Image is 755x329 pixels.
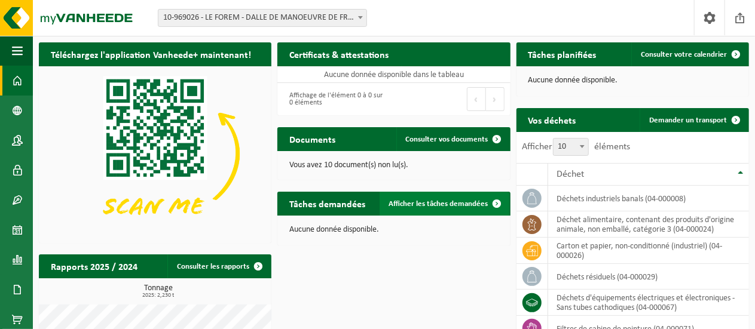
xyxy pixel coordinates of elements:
a: Consulter vos documents [396,127,509,151]
span: 2025: 2,230 t [45,293,271,299]
img: Download de VHEPlus App [39,66,271,241]
td: déchet alimentaire, contenant des produits d'origine animale, non emballé, catégorie 3 (04-000024) [548,211,749,238]
button: Previous [467,87,486,111]
h2: Tâches demandées [277,192,377,215]
span: 10 [554,139,588,155]
a: Consulter les rapports [167,254,270,278]
h2: Tâches planifiées [516,42,609,66]
p: Aucune donnée disponible. [289,226,498,234]
h3: Tonnage [45,284,271,299]
a: Demander un transport [640,108,748,132]
h2: Vos déchets [516,108,588,131]
span: 10-969026 - LE FOREM - DALLE DE MANOEUVRE DE FRAMERIES - SITE 5323 - FRAMERIES [158,10,366,26]
span: 10 [553,138,589,156]
span: Consulter vos documents [406,136,488,143]
span: Consulter votre calendrier [641,51,727,59]
div: Affichage de l'élément 0 à 0 sur 0 éléments [283,86,388,112]
h2: Documents [277,127,347,150]
h2: Téléchargez l'application Vanheede+ maintenant! [39,42,263,66]
td: déchets résiduels (04-000029) [548,264,749,290]
span: 10-969026 - LE FOREM - DALLE DE MANOEUVRE DE FRAMERIES - SITE 5323 - FRAMERIES [158,9,367,27]
h2: Certificats & attestations [277,42,401,66]
label: Afficher éléments [522,142,631,152]
a: Afficher les tâches demandées [380,192,509,216]
td: déchets industriels banals (04-000008) [548,186,749,211]
h2: Rapports 2025 / 2024 [39,254,149,278]
td: carton et papier, non-conditionné (industriel) (04-000026) [548,238,749,264]
span: Demander un transport [649,116,727,124]
p: Aucune donnée disponible. [528,76,737,85]
span: Afficher les tâches demandées [389,200,488,208]
a: Consulter votre calendrier [631,42,748,66]
button: Next [486,87,505,111]
span: Déchet [557,170,585,179]
p: Vous avez 10 document(s) non lu(s). [289,161,498,170]
td: Aucune donnée disponible dans le tableau [277,66,510,83]
td: déchets d'équipements électriques et électroniques - Sans tubes cathodiques (04-000067) [548,290,749,316]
